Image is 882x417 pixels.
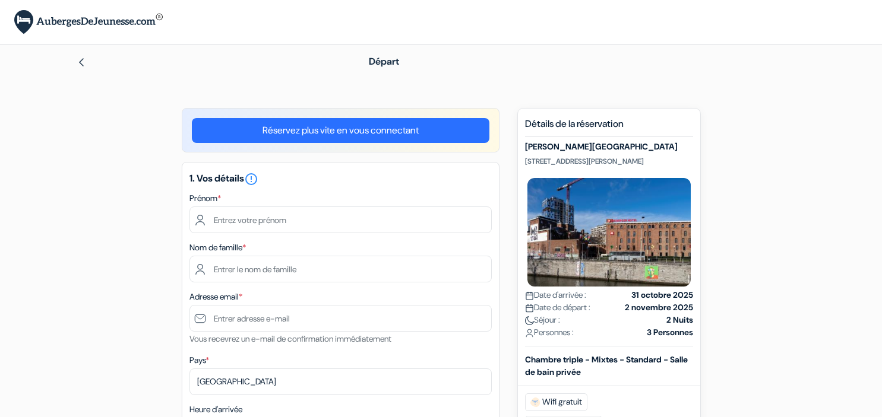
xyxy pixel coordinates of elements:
img: calendar.svg [525,304,534,313]
strong: 3 Personnes [647,326,693,339]
span: Départ [369,55,399,68]
label: Prénom [189,192,221,205]
h5: Détails de la réservation [525,118,693,137]
strong: 31 octobre 2025 [631,289,693,301]
label: Pays [189,354,209,367]
span: Personnes : [525,326,574,339]
img: free_wifi.svg [530,397,540,407]
b: Chambre triple - Mixtes - Standard - Salle de bain privée [525,354,688,377]
h5: 1. Vos détails [189,172,492,186]
strong: 2 novembre 2025 [625,301,693,314]
img: left_arrow.svg [77,58,86,67]
a: error_outline [244,172,258,184]
input: Entrez votre prénom [189,206,492,233]
img: AubergesDeJeunesse.com [14,10,163,34]
input: Entrer le nom de famille [189,256,492,282]
span: Date de départ : [525,301,590,314]
small: Vous recevrez un e-mail de confirmation immédiatement [189,333,391,344]
label: Nom de famille [189,241,246,254]
a: Réservez plus vite en vous connectant [192,118,489,143]
label: Heure d'arrivée [189,403,242,416]
span: Séjour : [525,314,560,326]
img: moon.svg [525,316,534,325]
img: user_icon.svg [525,329,534,338]
h5: [PERSON_NAME][GEOGRAPHIC_DATA] [525,142,693,152]
label: Adresse email [189,291,242,303]
strong: 2 Nuits [666,314,693,326]
img: calendar.svg [525,291,534,300]
p: [STREET_ADDRESS][PERSON_NAME] [525,157,693,166]
input: Entrer adresse e-mail [189,305,492,332]
span: Date d'arrivée : [525,289,586,301]
i: error_outline [244,172,258,186]
span: Wifi gratuit [525,393,587,411]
